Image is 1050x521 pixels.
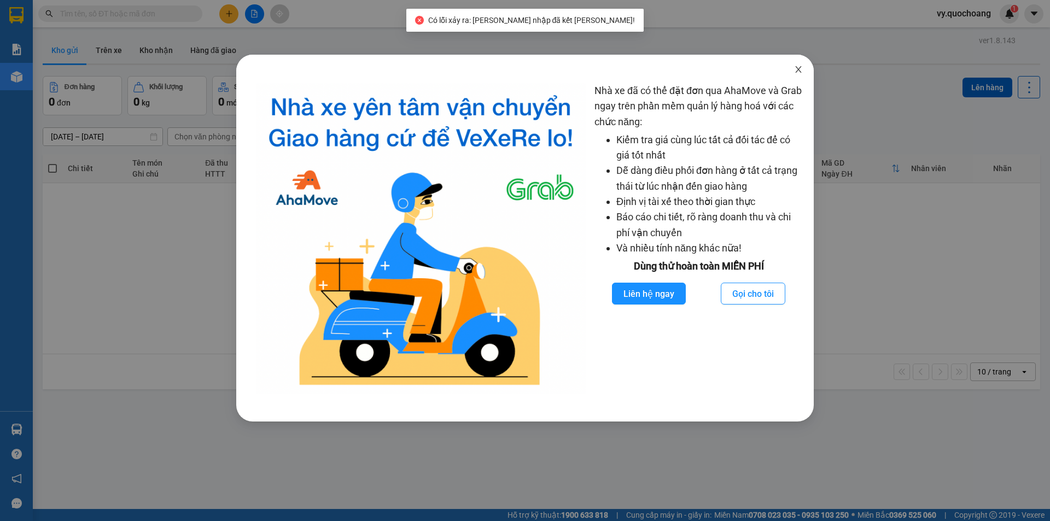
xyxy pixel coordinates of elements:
[783,55,814,85] button: Close
[794,65,803,74] span: close
[616,209,803,241] li: Báo cáo chi tiết, rõ ràng doanh thu và chi phí vận chuyển
[594,83,803,394] div: Nhà xe đã có thể đặt đơn qua AhaMove và Grab ngay trên phần mềm quản lý hàng hoá với các chức năng:
[415,16,424,25] span: close-circle
[721,283,785,305] button: Gọi cho tôi
[256,83,586,394] img: logo
[616,163,803,194] li: Dễ dàng điều phối đơn hàng ở tất cả trạng thái từ lúc nhận đến giao hàng
[428,16,635,25] span: Có lỗi xảy ra: [PERSON_NAME] nhập đã kết [PERSON_NAME]!
[732,287,774,301] span: Gọi cho tôi
[616,132,803,163] li: Kiểm tra giá cùng lúc tất cả đối tác để có giá tốt nhất
[612,283,686,305] button: Liên hệ ngay
[623,287,674,301] span: Liên hệ ngay
[616,194,803,209] li: Định vị tài xế theo thời gian thực
[616,241,803,256] li: Và nhiều tính năng khác nữa!
[594,259,803,274] div: Dùng thử hoàn toàn MIỄN PHÍ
